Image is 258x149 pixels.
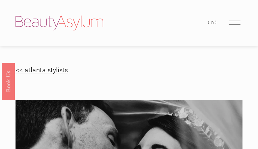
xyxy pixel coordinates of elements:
span: ( [208,20,211,26]
a: Book Us [2,63,15,99]
a: << atlanta stylists [16,66,68,74]
a: 0 items in cart [208,18,218,27]
span: ) [215,20,218,26]
span: 0 [211,20,215,26]
img: Beauty Asylum | Bridal Hair &amp; Makeup Charlotte &amp; Atlanta [16,16,103,30]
